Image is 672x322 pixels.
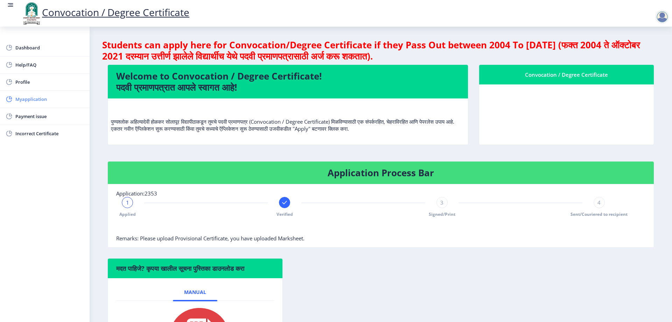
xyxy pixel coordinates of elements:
[488,70,645,79] div: Convocation / Degree Certificate
[111,104,465,132] p: पुण्यश्लोक अहिल्यादेवी होळकर सोलापूर विद्यापीठाकडून तुमचे पदवी प्रमाणपत्र (Convocation / Degree C...
[102,39,659,62] h4: Students can apply here for Convocation/Degree Certificate if they Pass Out between 2004 To [DATE...
[21,6,189,19] a: Convocation / Degree Certificate
[570,211,628,217] span: Sent/Couriered to recipient
[15,112,84,121] span: Payment issue
[429,211,455,217] span: Signed/Print
[15,43,84,52] span: Dashboard
[116,167,645,178] h4: Application Process Bar
[116,70,460,93] h4: Welcome to Convocation / Degree Certificate! पदवी प्रमाणपत्रात आपले स्वागत आहे!
[15,95,84,103] span: Myapplication
[184,289,206,295] span: Manual
[21,1,42,25] img: logo
[126,199,129,206] span: 1
[116,190,157,197] span: Application:2353
[116,264,274,273] h6: मदत पाहिजे? कृपया खालील सूचना पुस्तिका डाउनलोड करा
[15,129,84,138] span: Incorrect Certificate
[276,211,293,217] span: Verified
[15,78,84,86] span: Profile
[597,199,601,206] span: 4
[440,199,443,206] span: 3
[15,61,84,69] span: Help/FAQ
[116,235,304,242] span: Remarks: Please upload Provisional Certificate, you have uploaded Marksheet.
[173,284,217,301] a: Manual
[119,211,136,217] span: Applied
